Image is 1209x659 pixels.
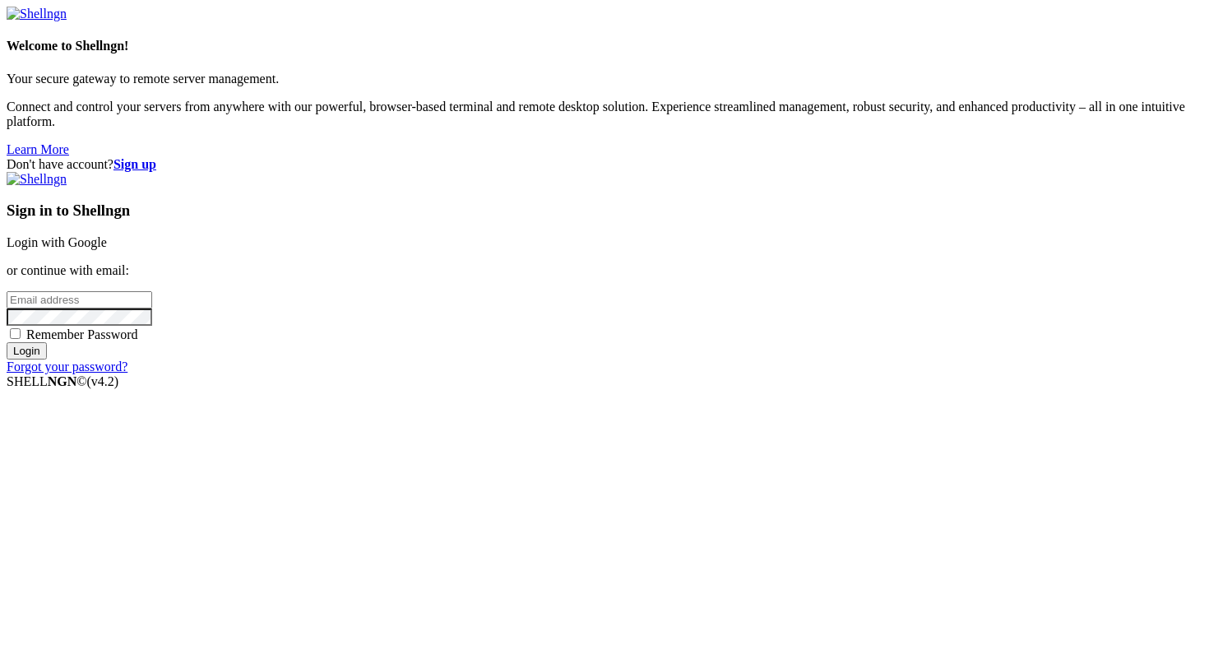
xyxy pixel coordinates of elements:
[7,342,47,360] input: Login
[113,157,156,171] a: Sign up
[10,328,21,339] input: Remember Password
[7,157,1202,172] div: Don't have account?
[7,374,118,388] span: SHELL ©
[7,235,107,249] a: Login with Google
[26,327,138,341] span: Remember Password
[7,7,67,21] img: Shellngn
[7,263,1202,278] p: or continue with email:
[7,360,127,374] a: Forgot your password?
[7,291,152,309] input: Email address
[7,72,1202,86] p: Your secure gateway to remote server management.
[48,374,77,388] b: NGN
[7,100,1202,129] p: Connect and control your servers from anywhere with our powerful, browser-based terminal and remo...
[87,374,119,388] span: 4.2.0
[7,39,1202,53] h4: Welcome to Shellngn!
[7,172,67,187] img: Shellngn
[7,142,69,156] a: Learn More
[7,202,1202,220] h3: Sign in to Shellngn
